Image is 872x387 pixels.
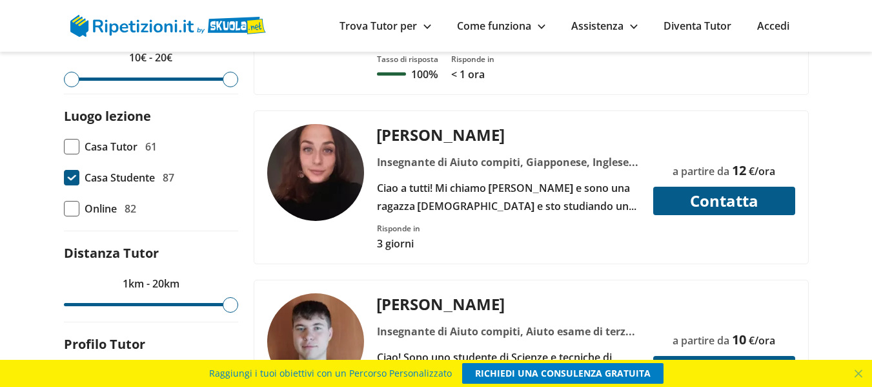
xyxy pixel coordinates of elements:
div: Risponde in [377,223,420,234]
p: 100% [411,67,438,81]
button: Contatta [653,356,795,384]
span: 12 [732,162,746,179]
span: a partire da [673,164,729,178]
span: Casa Studente [85,169,155,187]
div: Risponde in [451,54,494,65]
div: Insegnante di Aiuto compiti, Giapponese, Inglese, Italiano, Spagnolo c1, Tedesco [372,153,645,171]
a: Assistenza [571,19,638,33]
span: 61 [145,138,157,156]
p: < 1 ora [451,67,494,81]
span: Online [85,200,117,218]
span: 87 [163,169,174,187]
label: Distanza Tutor [64,244,159,262]
label: Luogo lezione [64,107,151,125]
p: 10€ - 20€ [64,48,238,67]
div: Ciao a tutti! Mi chiamo [PERSON_NAME] e sono una ragazza [DEMOGRAPHIC_DATA] e sto studiando un Ma... [372,179,645,215]
span: a partire da [673,333,729,348]
img: logo Skuola.net | Ripetizioni.it [70,15,266,37]
span: Casa Tutor [85,138,137,156]
div: Insegnante di Aiuto compiti, Aiuto esame di terza media, Algebra, Basket, Doposcuola, Epica, Geom... [372,322,645,340]
span: €/ora [749,333,775,348]
button: Contatta [653,187,795,215]
div: [PERSON_NAME] [372,124,645,145]
a: Accedi [757,19,789,33]
div: Ciao! Sono uno studente di Scienze e tecniche di psicologia cognitiva all'[GEOGRAPHIC_DATA] come ... [372,348,645,384]
span: €/ora [749,164,775,178]
a: Come funziona [457,19,545,33]
a: Diventa Tutor [664,19,731,33]
div: Tasso di risposta [377,54,438,65]
span: 10 [732,331,746,348]
div: [PERSON_NAME] [372,293,645,315]
p: 3 giorni [377,236,420,251]
span: 82 [125,200,136,218]
a: logo Skuola.net | Ripetizioni.it [70,17,266,32]
p: 1km - 20km [64,275,238,293]
img: tutor a Rovereto - Angela [267,124,364,221]
a: Trova Tutor per [340,19,431,33]
a: RICHIEDI UNA CONSULENZA GRATUITA [462,363,664,384]
span: Raggiungi i tuoi obiettivi con un Percorso Personalizzato [209,363,452,384]
label: Profilo Tutor [64,335,145,353]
